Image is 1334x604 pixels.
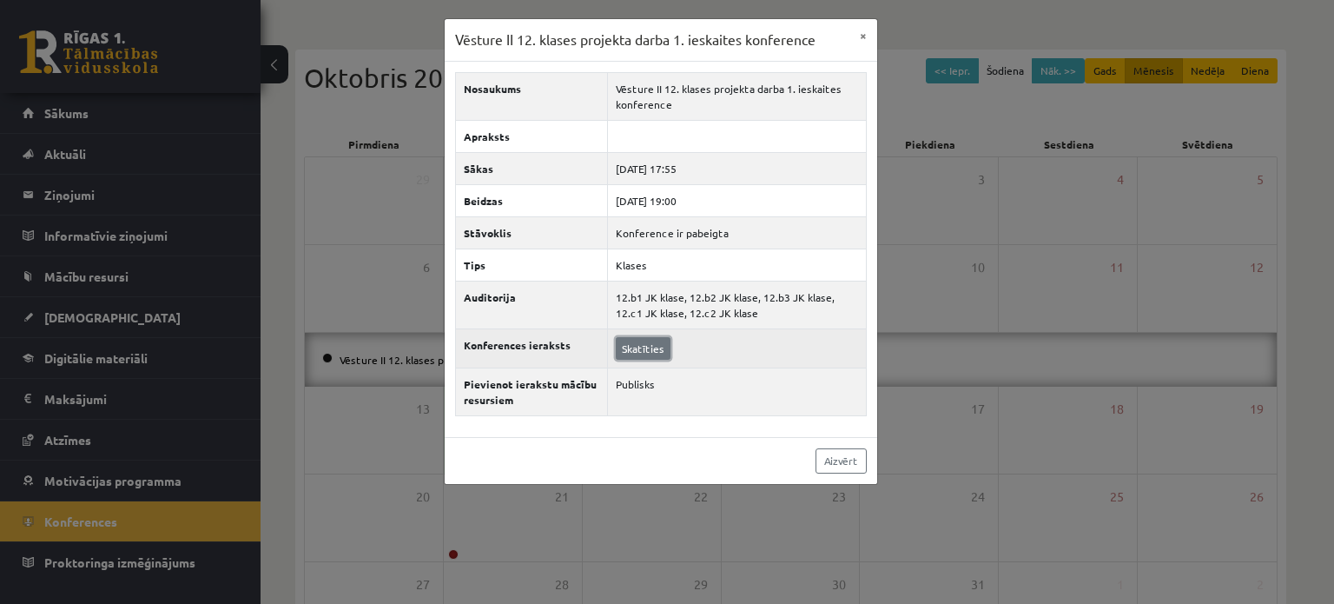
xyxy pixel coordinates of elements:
[455,368,608,415] th: Pievienot ierakstu mācību resursiem
[455,249,608,281] th: Tips
[608,184,866,216] td: [DATE] 19:00
[455,72,608,120] th: Nosaukums
[616,337,670,360] a: Skatīties
[849,19,877,52] button: ×
[608,72,866,120] td: Vēsture II 12. klases projekta darba 1. ieskaites konference
[608,368,866,415] td: Publisks
[455,120,608,152] th: Apraksts
[816,448,867,474] a: Aizvērt
[608,249,866,281] td: Klases
[608,281,866,329] td: 12.b1 JK klase, 12.b2 JK klase, 12.b3 JK klase, 12.c1 JK klase, 12.c2 JK klase
[455,30,816,50] h3: Vēsture II 12. klases projekta darba 1. ieskaites konference
[608,216,866,249] td: Konference ir pabeigta
[455,184,608,216] th: Beidzas
[455,281,608,329] th: Auditorija
[455,216,608,249] th: Stāvoklis
[455,152,608,184] th: Sākas
[608,152,866,184] td: [DATE] 17:55
[455,329,608,368] th: Konferences ieraksts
